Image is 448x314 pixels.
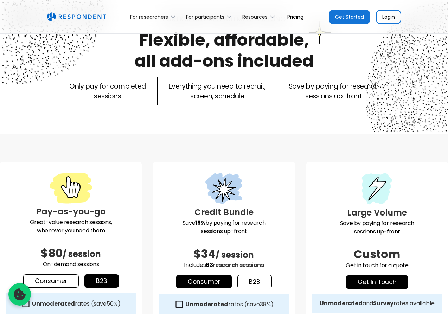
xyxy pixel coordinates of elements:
[260,300,271,308] span: 38%
[130,13,168,20] div: For researchers
[238,8,282,25] div: Resources
[169,82,266,101] p: Everything you need to recruit, screen, schedule
[41,245,63,261] span: $80
[69,82,146,101] p: Only pay for completed sessions
[63,248,101,260] span: / session
[213,261,264,269] span: research sessions
[23,274,79,288] a: Consumer
[373,299,393,307] strong: Survey
[6,218,136,235] p: Great-value research sessions, whenever you need them
[6,205,136,218] h3: Pay-as-you-go
[354,246,400,262] span: Custom
[6,260,136,269] p: On-demand sessions
[185,300,228,308] strong: Unmoderated
[32,300,121,307] div: rates (save )
[32,300,75,308] strong: Unmoderated
[126,8,182,25] div: For researchers
[159,219,289,236] p: Save by paying for research sessions up-front
[206,261,213,269] span: 63
[159,261,289,269] p: Includes
[47,12,106,21] img: Untitled UI logotext
[195,219,205,227] strong: 15%
[107,300,118,308] span: 50%
[376,10,401,24] a: Login
[47,12,106,21] a: home
[237,275,272,288] a: b2b
[282,8,309,25] a: Pricing
[176,275,232,288] a: Consumer
[182,8,238,25] div: For participants
[346,275,408,289] a: get in touch
[312,219,442,236] p: Save by paying for research sessions up-front
[312,206,442,219] h3: Large Volume
[320,299,363,307] strong: Unmoderated
[216,249,254,261] span: / session
[320,300,435,307] div: and rates available
[135,28,314,73] h1: Flexible, affordable, all add-ons included
[194,246,216,262] span: $34
[329,10,370,24] a: Get Started
[186,13,224,20] div: For participants
[185,301,274,308] div: rates (save )
[159,206,289,219] h3: Credit Bundle
[312,261,442,270] p: Get in touch for a quote
[242,13,268,20] div: Resources
[289,82,379,101] p: Save by paying for research sessions up-front
[84,274,119,288] a: b2b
